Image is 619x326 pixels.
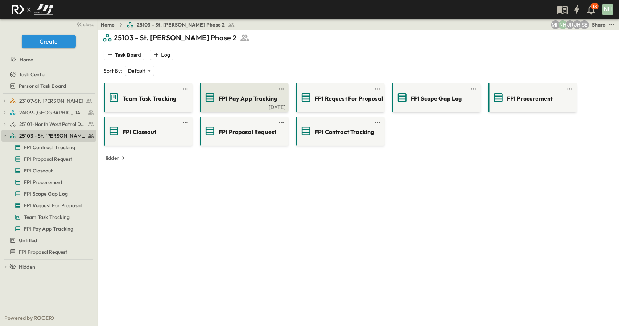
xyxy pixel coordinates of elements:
span: FPI Procurement [507,94,553,103]
div: Jayden Ramirez (jramirez@fpibuilders.com) [566,20,574,29]
p: Default [128,67,145,74]
span: 25103 - St. [PERSON_NAME] Phase 2 [19,132,86,139]
div: FPI Proposal Requesttest [1,246,96,258]
a: FPI Pay App Tracking [201,92,286,103]
a: FPI Closeout [1,166,95,176]
p: Hidden [103,154,120,162]
button: NH [602,3,614,16]
a: FPI Scope Gap Log [393,92,478,103]
div: Untitledtest [1,235,96,246]
a: 25103 - St. [PERSON_NAME] Phase 2 [127,21,235,28]
span: FPI Contract Tracking [24,144,75,151]
div: Share [592,21,606,28]
a: 24109-St. Teresa of Calcutta Parish Hall [9,107,95,118]
a: FPI Contract Tracking [1,142,95,152]
a: FPI Contract Tracking [297,125,382,137]
a: FPI Request For Proposal [1,200,95,211]
a: FPI Proposal Request [1,154,95,164]
span: FPI Pay App Tracking [24,225,73,232]
span: Untitled [19,237,37,244]
div: 24109-St. Teresa of Calcutta Parish Halltest [1,107,96,118]
button: test [277,85,286,93]
div: Monica Pruteanu (mpruteanu@fpibuilders.com) [551,20,560,29]
a: Team Task Tracking [1,212,95,222]
button: test [373,118,382,127]
p: Sort By: [104,67,122,74]
span: FPI Closeout [123,128,156,136]
p: 25103 - St. [PERSON_NAME] Phase 2 [114,33,237,43]
a: FPI Procurement [490,92,574,103]
span: FPI Procurement [24,179,63,186]
button: test [607,20,616,29]
span: Team Task Tracking [24,213,70,221]
a: Home [101,21,115,28]
div: 23107-St. [PERSON_NAME]test [1,95,96,107]
span: FPI Scope Gap Log [24,190,68,197]
a: FPI Proposal Request [1,247,95,257]
span: FPI Proposal Request [219,128,276,136]
span: Task Center [19,71,46,78]
div: Nila Hutcheson (nhutcheson@fpibuilders.com) [558,20,567,29]
div: Default [125,66,154,76]
a: FPI Scope Gap Log [1,189,95,199]
img: c8d7d1ed905e502e8f77bf7063faec64e13b34fdb1f2bdd94b0e311fc34f8000.png [9,2,56,17]
a: FPI Proposal Request [201,125,286,137]
span: 24109-St. Teresa of Calcutta Parish Hall [19,109,86,116]
div: FPI Pay App Trackingtest [1,223,96,235]
span: 23107-St. [PERSON_NAME] [19,97,83,105]
a: [DATE] [201,103,286,109]
button: Log [150,50,173,60]
a: 25101-North West Patrol Division [9,119,95,129]
span: FPI Pay App Tracking [219,94,277,103]
button: test [373,85,382,93]
button: test [181,85,190,93]
nav: breadcrumbs [101,21,239,28]
div: NH [602,4,613,15]
span: 25101-North West Patrol Division [19,121,86,128]
div: FPI Procurementtest [1,176,96,188]
button: test [277,118,286,127]
a: Home [1,54,95,65]
button: close [73,19,96,29]
a: FPI Closeout [105,125,190,137]
p: 18 [593,4,597,9]
div: Team Task Trackingtest [1,211,96,223]
a: Team Task Tracking [105,92,190,103]
a: Personal Task Board [1,81,95,91]
div: Personal Task Boardtest [1,80,96,92]
span: 25103 - St. [PERSON_NAME] Phase 2 [137,21,225,28]
div: FPI Request For Proposaltest [1,200,96,211]
button: Create [22,35,76,48]
a: 25103 - St. [PERSON_NAME] Phase 2 [9,131,95,141]
button: Hidden [100,153,130,163]
span: Hidden [19,263,35,270]
span: FPI Contract Tracking [315,128,374,136]
span: FPI Request For Proposal [315,94,383,103]
div: FPI Proposal Requesttest [1,153,96,165]
div: Jose Hurtado (jhurtado@fpibuilders.com) [573,20,582,29]
a: 23107-St. [PERSON_NAME] [9,96,95,106]
div: FPI Contract Trackingtest [1,142,96,153]
span: close [83,21,95,28]
div: FPI Scope Gap Logtest [1,188,96,200]
a: FPI Request For Proposal [297,92,382,103]
span: FPI Scope Gap Log [411,94,462,103]
button: Task Board [104,50,144,60]
span: FPI Request For Proposal [24,202,82,209]
div: Sterling Barnett (sterling@fpibuilders.com) [580,20,589,29]
button: test [469,85,478,93]
div: 25101-North West Patrol Divisiontest [1,118,96,130]
button: test [565,85,574,93]
span: FPI Proposal Request [24,155,72,163]
a: Untitled [1,235,95,245]
span: FPI Closeout [24,167,53,174]
div: 25103 - St. [PERSON_NAME] Phase 2test [1,130,96,142]
div: FPI Closeouttest [1,165,96,176]
a: FPI Pay App Tracking [1,224,95,234]
a: FPI Procurement [1,177,95,187]
span: FPI Proposal Request [19,248,67,256]
button: test [181,118,190,127]
span: Home [20,56,33,63]
span: Personal Task Board [19,82,66,90]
